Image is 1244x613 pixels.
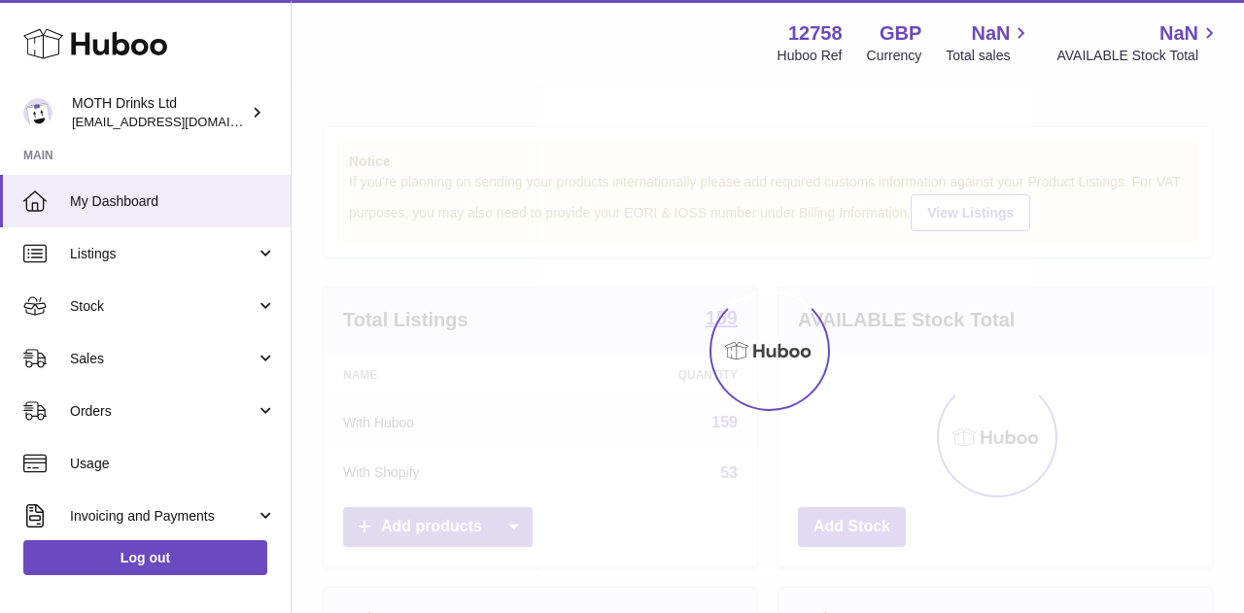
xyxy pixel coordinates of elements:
span: [EMAIL_ADDRESS][DOMAIN_NAME] [72,114,286,129]
div: Currency [867,47,922,65]
div: Huboo Ref [777,47,843,65]
span: Stock [70,297,256,316]
a: NaN Total sales [946,20,1032,65]
a: NaN AVAILABLE Stock Total [1056,20,1221,65]
span: Total sales [946,47,1032,65]
span: Orders [70,402,256,421]
span: Invoicing and Payments [70,507,256,526]
img: orders@mothdrinks.com [23,98,52,127]
span: Listings [70,245,256,263]
a: Log out [23,540,267,575]
strong: GBP [880,20,921,47]
span: AVAILABLE Stock Total [1056,47,1221,65]
span: NaN [1159,20,1198,47]
span: Sales [70,350,256,368]
div: MOTH Drinks Ltd [72,94,247,131]
span: Usage [70,455,276,473]
strong: 12758 [788,20,843,47]
span: NaN [971,20,1010,47]
span: My Dashboard [70,192,276,211]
